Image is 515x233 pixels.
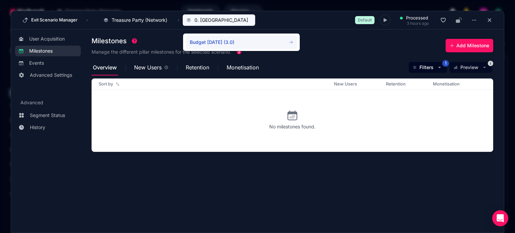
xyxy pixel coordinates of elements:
[358,17,372,23] span: Default
[134,65,162,70] span: New Users
[186,65,209,70] span: Retention
[15,70,81,80] a: Advanced Settings
[29,36,65,42] span: User Acquisition
[29,48,53,54] span: Milestones
[194,17,248,23] span: 0. [GEOGRAPHIC_DATA]
[112,17,167,23] span: Treasure Party (Network)
[236,49,242,55] div: Tooltip anchor
[100,14,174,26] button: Treasure Party (Network)
[97,79,121,89] button: Sort by
[29,60,44,66] span: Events
[456,42,489,49] span: Add Milestone
[15,58,81,68] a: Events
[15,34,81,44] a: User Acquisition
[419,64,434,71] span: Filters
[421,81,471,88] div: Monetisation
[442,60,449,67] span: 1
[406,15,428,21] span: processed
[409,62,447,73] button: Filters1
[15,122,81,133] a: History
[446,39,493,52] button: Add Milestone
[184,59,225,75] div: Retention
[15,46,81,56] a: Milestones
[99,81,113,88] span: Sort by
[93,65,117,70] span: Overview
[30,124,45,131] span: History
[15,110,81,121] a: Segment Status
[450,62,492,73] button: Preview
[227,65,259,70] span: Monetisation
[225,59,260,75] div: Monetisation
[15,99,81,109] h3: Advanced
[186,36,297,49] a: Budget [DATE] (3.0)
[85,17,89,23] span: ›
[92,49,231,55] h3: Manage the different pillar milestones for the selected scenario.
[320,81,370,88] div: New Users
[269,123,316,130] span: No milestones found.
[133,59,184,75] div: New Users
[30,112,65,119] span: Segment Status
[20,15,79,25] button: Exit Scenario Manager
[492,210,508,226] div: Open Intercom Messenger
[400,21,429,25] div: 3 hours ago
[92,76,493,152] mat-tab-body: Overview
[92,38,127,44] span: Milestones
[30,72,72,78] span: Advanced Settings
[370,81,421,88] div: Retention
[92,59,133,75] div: Overview
[176,17,181,23] span: ›
[460,64,478,71] span: Preview
[183,14,255,26] button: 0. [GEOGRAPHIC_DATA]
[190,39,278,46] span: Budget [DATE] (3.0)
